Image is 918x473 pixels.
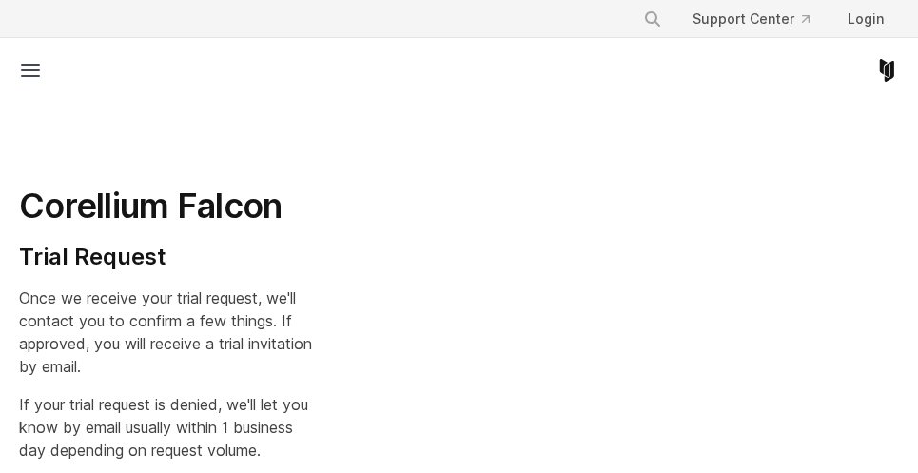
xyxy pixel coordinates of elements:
[19,243,318,271] h4: Trial Request
[875,59,899,82] a: Corellium Home
[635,2,670,36] button: Search
[677,2,825,36] a: Support Center
[19,395,308,460] span: If your trial request is denied, we'll let you know by email usually within 1 business day depend...
[832,2,899,36] a: Login
[19,288,312,376] span: Once we receive your trial request, we'll contact you to confirm a few things. If approved, you w...
[628,2,899,36] div: Navigation Menu
[19,185,318,227] h1: Corellium Falcon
